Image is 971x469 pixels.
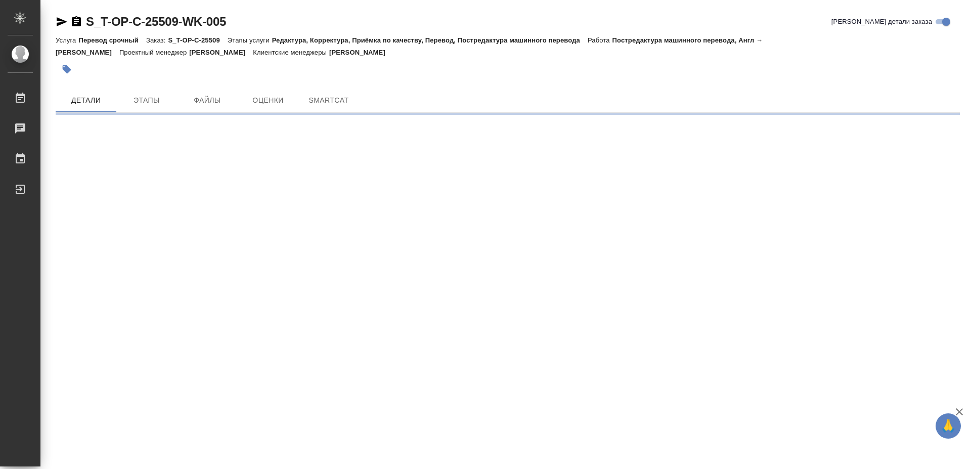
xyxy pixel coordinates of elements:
p: [PERSON_NAME] [329,49,393,56]
p: S_T-OP-C-25509 [168,36,227,44]
span: SmartCat [304,94,353,107]
a: S_T-OP-C-25509-WK-005 [86,15,226,28]
p: Работа [588,36,612,44]
span: Детали [62,94,110,107]
button: Скопировать ссылку для ЯМессенджера [56,16,68,28]
button: Скопировать ссылку [70,16,82,28]
span: [PERSON_NAME] детали заказа [831,17,932,27]
p: Редактура, Корректура, Приёмка по качеству, Перевод, Постредактура машинного перевода [272,36,588,44]
p: Клиентские менеджеры [253,49,329,56]
p: Услуга [56,36,78,44]
p: Перевод срочный [78,36,146,44]
button: 🙏 [936,413,961,439]
span: Этапы [122,94,171,107]
p: Проектный менеджер [119,49,189,56]
span: 🙏 [940,415,957,437]
p: Заказ: [146,36,168,44]
p: Этапы услуги [228,36,272,44]
button: Добавить тэг [56,58,78,80]
span: Файлы [183,94,232,107]
span: Оценки [244,94,292,107]
p: [PERSON_NAME] [189,49,253,56]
